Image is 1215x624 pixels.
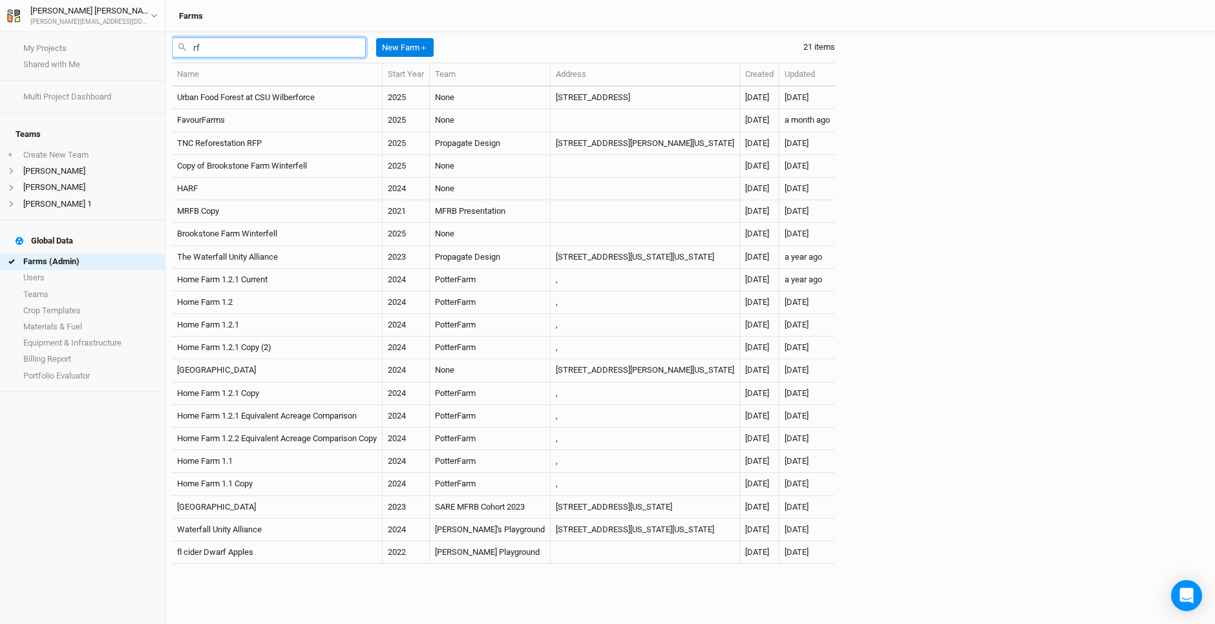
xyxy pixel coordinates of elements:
th: Address [551,63,740,87]
h3: Farms [179,11,203,21]
td: 2025 [383,155,430,178]
div: [PERSON_NAME][EMAIL_ADDRESS][DOMAIN_NAME] [30,17,151,27]
span: Sep 9, 2024 12:38 PM [785,252,822,262]
td: PotterFarm [430,382,551,405]
span: Mar 2, 2024 9:16 PM [785,342,808,352]
span: Feb 14, 2023 10:58 AM [785,502,808,512]
th: Created [740,63,779,87]
span: Aug 11, 2025 11:26 AM [785,115,830,125]
td: None [430,155,551,178]
td: The Waterfall Unity Alliance [172,246,383,269]
td: Brookstone Farm Winterfell [172,223,383,245]
span: Feb 21, 2024 11:02 AM [785,365,808,375]
td: Home Farm 1.2.1 Current [172,269,383,291]
span: Mar 2, 2024 9:54 PM [785,320,808,329]
td: PotterFarm [430,269,551,291]
span: Feb 7, 2023 7:20 PM [745,206,769,216]
button: [PERSON_NAME] [PERSON_NAME][PERSON_NAME][EMAIL_ADDRESS][DOMAIN_NAME] [6,4,158,27]
td: Home Farm 1.1 [172,450,383,473]
td: Home Farm 1.2.1 Equivalent Acreage Comparison [172,405,383,428]
span: Sep 7, 2022 3:17 PM [745,252,769,262]
td: 2024 [383,269,430,291]
td: 2024 [383,291,430,314]
td: [STREET_ADDRESS][US_STATE][US_STATE] [551,519,740,541]
td: , [551,428,740,450]
span: Dec 14, 2023 10:27 AM [745,297,769,307]
td: 2024 [383,382,430,405]
span: May 22, 2025 4:20 PM [785,183,808,193]
span: Jan 18, 2024 8:11 PM [785,388,808,398]
span: Dec 14, 2023 9:26 PM [785,433,808,443]
td: PotterFarm [430,337,551,359]
th: Updated [779,63,835,87]
td: Home Farm 1.2.1 Copy (2) [172,337,383,359]
td: , [551,382,740,405]
td: 2024 [383,359,430,382]
td: Home Farm 1.1 Copy [172,473,383,495]
span: Feb 9, 2025 12:07 PM [745,229,769,238]
td: , [551,314,740,337]
td: 2024 [383,519,430,541]
span: Dec 13, 2023 2:19 PM [785,479,808,488]
span: Dec 18, 2023 10:45 AM [785,411,808,421]
td: 2024 [383,178,430,200]
span: Mar 7, 2024 3:10 PM [745,275,769,284]
span: Jan 30, 2025 5:36 PM [745,138,769,148]
td: PotterFarm [430,450,551,473]
div: Open Intercom Messenger [1171,580,1202,611]
td: [GEOGRAPHIC_DATA] [172,359,383,382]
td: fl cider Dwarf Apples [172,541,383,564]
td: PotterFarm [430,314,551,337]
span: Jan 16, 2023 12:12 AM [785,525,808,534]
th: Start Year [383,63,430,87]
td: None [430,359,551,382]
span: Jan 19, 2024 12:30 PM [745,342,769,352]
span: Dec 11, 2023 2:22 PM [745,456,769,466]
td: [PERSON_NAME]'s Playground [430,519,551,541]
td: MFRB Presentation [430,200,551,223]
td: 2021 [383,200,430,223]
span: Dec 13, 2023 2:08 PM [745,479,769,488]
td: 2024 [383,473,430,495]
td: [GEOGRAPHIC_DATA] [172,496,383,519]
td: , [551,291,740,314]
span: Aug 25, 2025 12:45 PM [745,92,769,102]
td: None [430,87,551,109]
div: 21 items [803,41,835,53]
button: New Farm＋ [376,38,434,57]
td: 2025 [383,87,430,109]
td: [STREET_ADDRESS][US_STATE][US_STATE] [551,246,740,269]
td: Propagate Design [430,132,551,155]
td: , [551,337,740,359]
span: Jan 10, 2023 1:13 PM [745,525,769,534]
td: None [430,223,551,245]
span: Jan 22, 2025 12:19 AM [745,115,769,125]
td: Home Farm 1.2.2 Equivalent Acreage Comparison Copy [172,428,383,450]
td: MRFB Copy [172,200,383,223]
td: PotterFarm [430,291,551,314]
div: Global Data [16,236,73,246]
td: 2024 [383,450,430,473]
span: Jul 24, 2024 9:42 AM [785,275,822,284]
span: Aug 25, 2025 4:49 PM [785,92,808,102]
span: Dec 23, 2024 10:42 PM [745,183,769,193]
span: Feb 14, 2023 10:58 AM [745,502,769,512]
td: 2024 [383,314,430,337]
span: Jun 18, 2025 3:33 PM [785,138,808,148]
td: Urban Food Forest at CSU Wilberforce [172,87,383,109]
td: , [551,450,740,473]
td: 2025 [383,132,430,155]
td: HARF [172,178,383,200]
td: Home Farm 1.2.1 [172,314,383,337]
td: [STREET_ADDRESS] [551,87,740,109]
span: + [8,150,12,160]
td: PotterFarm [430,405,551,428]
td: Waterfall Unity Alliance [172,519,383,541]
td: None [430,178,551,200]
span: Jun 16, 2025 3:02 PM [785,161,808,171]
td: [STREET_ADDRESS][US_STATE] [551,496,740,519]
span: Feb 16, 2025 12:13 PM [785,229,808,238]
td: , [551,405,740,428]
td: TNC Reforestation RFP [172,132,383,155]
span: Mar 5, 2024 10:05 AM [785,297,808,307]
